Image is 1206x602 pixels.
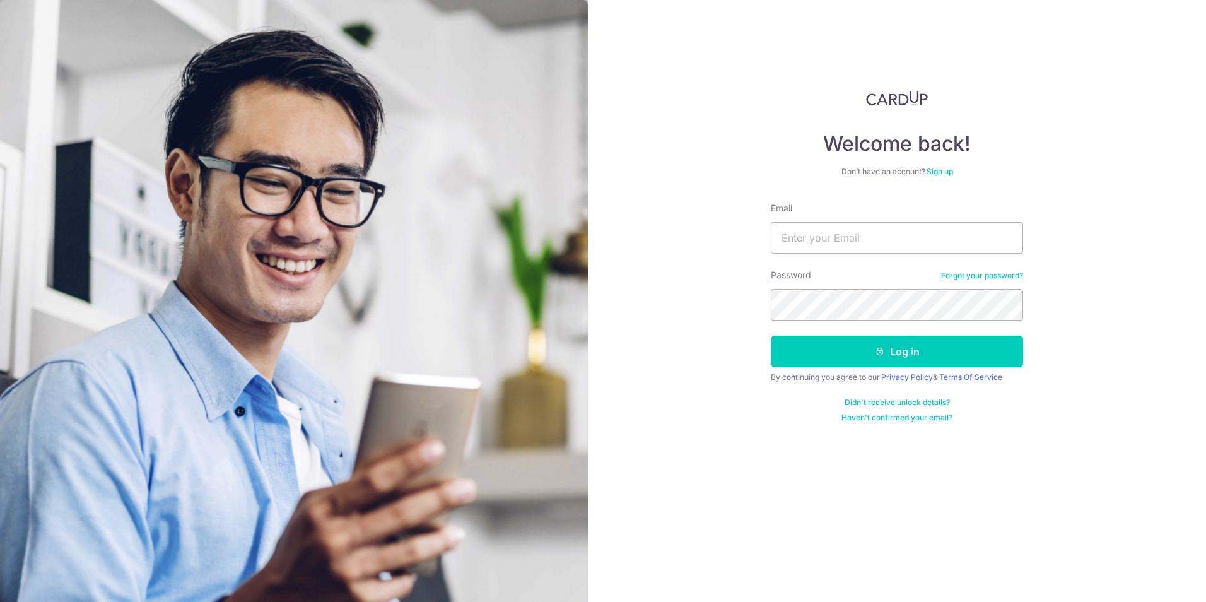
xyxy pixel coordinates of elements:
a: Sign up [927,167,953,176]
a: Didn't receive unlock details? [845,398,950,408]
img: CardUp Logo [866,91,928,106]
a: Forgot your password? [941,271,1023,281]
button: Log in [771,336,1023,367]
div: Don’t have an account? [771,167,1023,177]
input: Enter your Email [771,222,1023,254]
a: Haven't confirmed your email? [841,413,952,423]
div: By continuing you agree to our & [771,372,1023,382]
label: Password [771,269,811,281]
a: Privacy Policy [881,372,933,382]
label: Email [771,202,792,215]
a: Terms Of Service [939,372,1002,382]
h4: Welcome back! [771,131,1023,156]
